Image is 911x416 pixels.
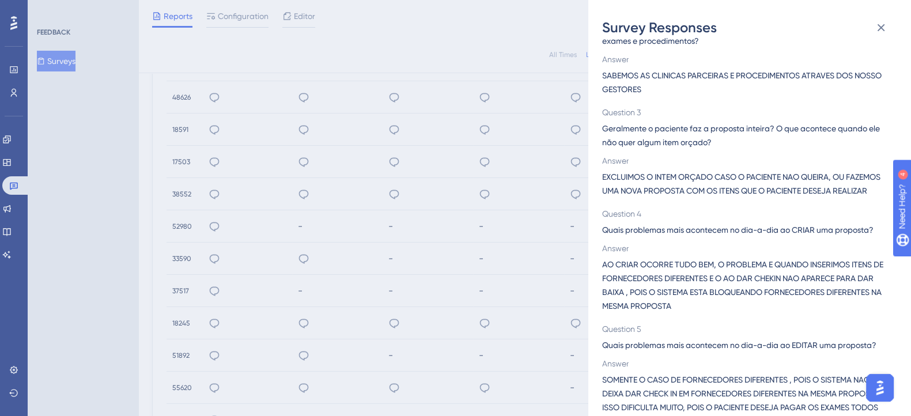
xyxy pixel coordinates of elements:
[602,52,888,66] span: Answer
[602,338,888,352] span: Quais problemas mais acontecem no dia-a-dia ao EDITAR uma proposta?
[602,322,888,336] span: Question 5
[602,241,888,255] span: Answer
[602,223,888,237] span: Quais problemas mais acontecem no dia-a-dia ao CRIAR uma proposta?
[602,18,897,37] div: Survey Responses
[80,6,84,15] div: 4
[27,3,72,17] span: Need Help?
[602,258,888,313] span: AO CRIAR OCORRE TUDO BEM, O PROBLEMA E QUANDO INSERIMOS ITENS DE FORNECEDORES DIFERENTES E O AO D...
[863,370,897,405] iframe: UserGuiding AI Assistant Launcher
[602,357,888,370] span: Answer
[602,122,888,149] span: Geralmente o paciente faz a proposta inteira? O que acontece quando ele não quer algum item orçado?
[602,207,888,221] span: Question 4
[602,170,888,198] span: EXCLUIMOS O INTEM ORÇADO CASO O PACIENTE NAO QUEIRA, OU FAZEMOS UMA NOVA PROPOSTA COM OS ITENS QU...
[602,154,888,168] span: Answer
[602,105,888,119] span: Question 3
[602,69,888,96] span: SABEMOS AS CLINICAS PARCEIRAS E PROCEDIMENTOS ATRAVES DOS NOSSO GESTORES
